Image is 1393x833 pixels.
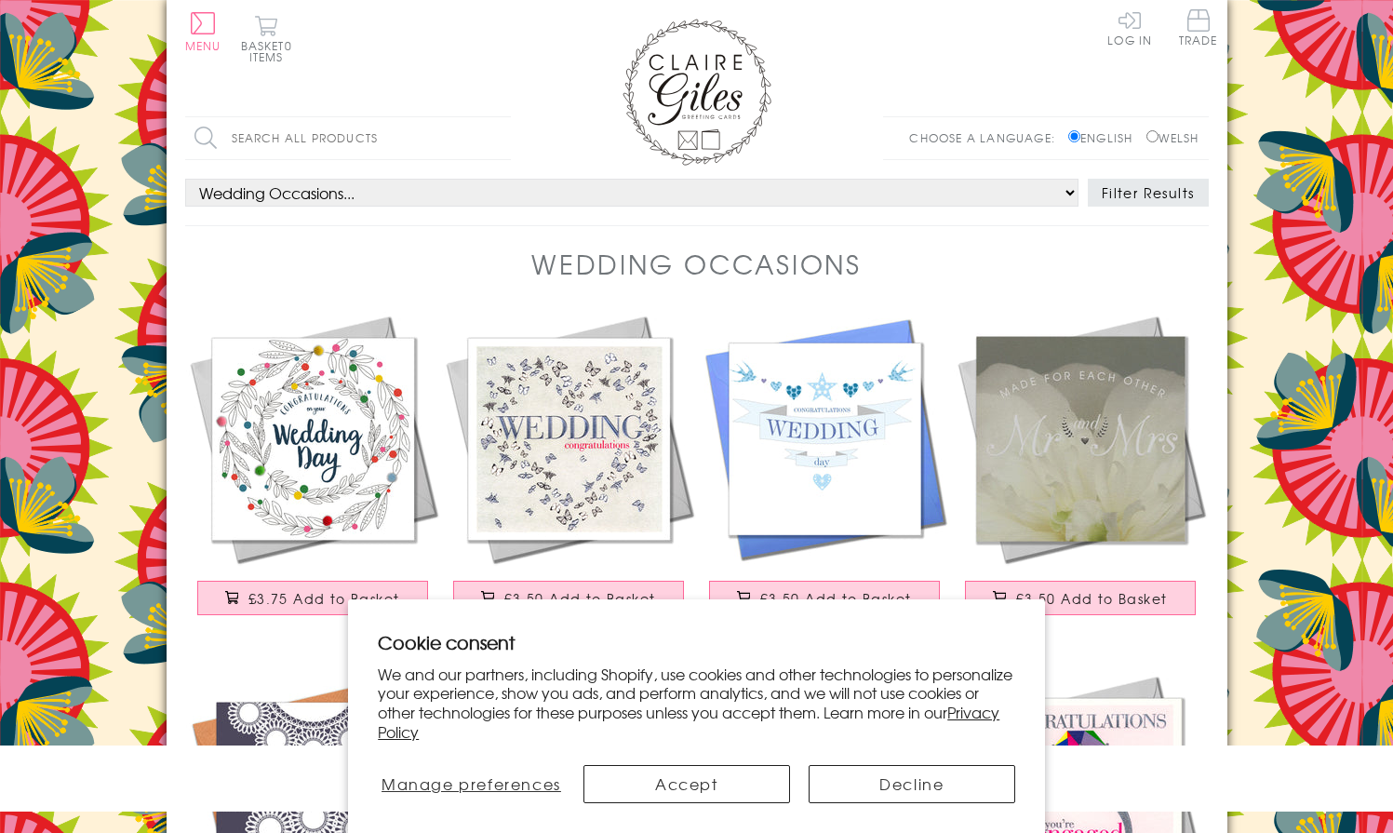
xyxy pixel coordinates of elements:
[378,665,1015,742] p: We and our partners, including Shopify, use cookies and other technologies to personalize your ex...
[1016,589,1168,608] span: £3.50 Add to Basket
[809,765,1015,803] button: Decline
[953,311,1209,567] img: Wedding Card, White Peonie, Mr and Mrs , Embossed and Foiled text
[185,117,511,159] input: Search all products
[378,629,1015,655] h2: Cookie consent
[1179,9,1218,49] a: Trade
[248,589,400,608] span: £3.75 Add to Basket
[185,37,221,54] span: Menu
[185,311,441,567] img: Wedding Card, Flowers, Congratulations, Embellished with colourful pompoms
[697,311,953,567] img: Wedding Card, Blue Banners, Congratulations Wedding Day
[709,581,940,615] button: £3.50 Add to Basket
[1068,129,1142,146] label: English
[909,129,1065,146] p: Choose a language:
[382,773,561,795] span: Manage preferences
[241,15,292,62] button: Basket0 items
[1107,9,1152,46] a: Log In
[185,311,441,634] a: Wedding Card, Flowers, Congratulations, Embellished with colourful pompoms £3.75 Add to Basket
[1146,129,1199,146] label: Welsh
[965,581,1196,615] button: £3.50 Add to Basket
[504,589,656,608] span: £3.50 Add to Basket
[697,311,953,634] a: Wedding Card, Blue Banners, Congratulations Wedding Day £3.50 Add to Basket
[378,701,999,743] a: Privacy Policy
[441,311,697,567] img: Wedding Congratulations Card, Butteflies Heart, Embossed and Foiled text
[185,12,221,51] button: Menu
[1146,130,1159,142] input: Welsh
[760,589,912,608] span: £3.50 Add to Basket
[1068,130,1080,142] input: English
[531,245,862,283] h1: Wedding Occasions
[492,117,511,159] input: Search
[453,581,684,615] button: £3.50 Add to Basket
[953,311,1209,634] a: Wedding Card, White Peonie, Mr and Mrs , Embossed and Foiled text £3.50 Add to Basket
[583,765,790,803] button: Accept
[197,581,428,615] button: £3.75 Add to Basket
[441,311,697,634] a: Wedding Congratulations Card, Butteflies Heart, Embossed and Foiled text £3.50 Add to Basket
[1088,179,1209,207] button: Filter Results
[249,37,292,65] span: 0 items
[623,19,771,166] img: Claire Giles Greetings Cards
[1179,9,1218,46] span: Trade
[378,765,564,803] button: Manage preferences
